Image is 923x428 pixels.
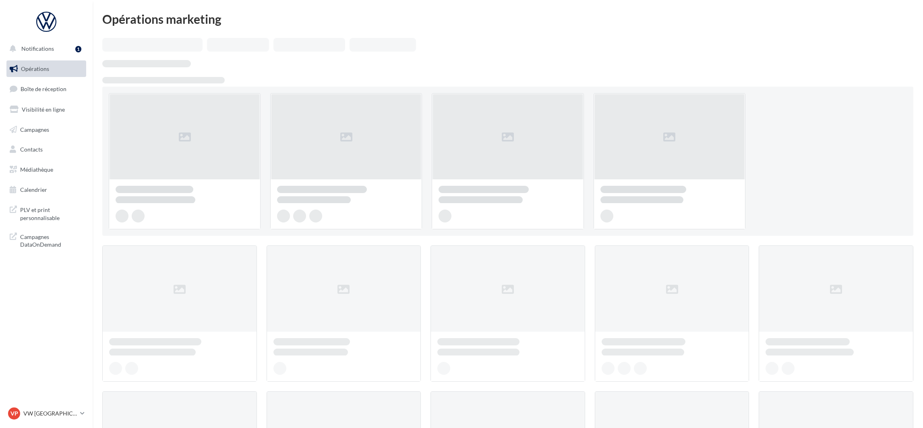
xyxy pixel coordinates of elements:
div: 1 [75,46,81,52]
span: Calendrier [20,186,47,193]
a: Opérations [5,60,88,77]
span: Opérations [21,65,49,72]
div: Opérations marketing [102,13,913,25]
a: Campagnes DataOnDemand [5,228,88,252]
a: Contacts [5,141,88,158]
span: Campagnes [20,126,49,133]
a: Calendrier [5,181,88,198]
span: Boîte de réception [21,85,66,92]
a: Médiathèque [5,161,88,178]
span: VP [10,409,18,418]
span: Contacts [20,146,43,153]
a: Campagnes [5,121,88,138]
span: Visibilité en ligne [22,106,65,113]
span: Notifications [21,45,54,52]
a: PLV et print personnalisable [5,201,88,225]
a: Visibilité en ligne [5,101,88,118]
span: PLV et print personnalisable [20,204,83,222]
p: VW [GEOGRAPHIC_DATA] 20 [23,409,77,418]
button: Notifications 1 [5,40,85,57]
a: Boîte de réception [5,80,88,98]
span: Campagnes DataOnDemand [20,231,83,249]
a: VP VW [GEOGRAPHIC_DATA] 20 [6,406,86,421]
span: Médiathèque [20,166,53,173]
